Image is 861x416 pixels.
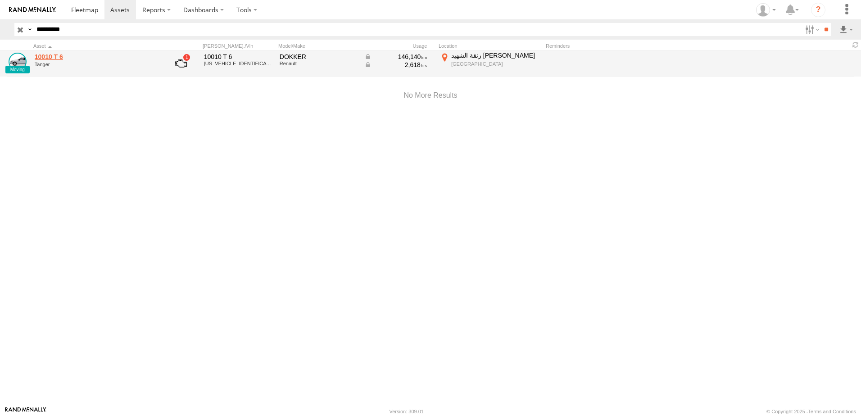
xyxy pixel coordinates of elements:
[164,53,198,74] a: View Asset with Fault/s
[204,53,273,61] div: 10010 T 6
[278,43,359,49] div: Model/Make
[808,409,856,414] a: Terms and Conditions
[280,53,358,61] div: DOKKER
[33,43,159,49] div: Click to Sort
[390,409,424,414] div: Version: 309.01
[280,61,358,66] div: Renault
[203,43,275,49] div: [PERSON_NAME]./Vin
[838,23,854,36] label: Export results as...
[5,407,46,416] a: Visit our Website
[35,53,158,61] a: 10010 T 6
[363,43,435,49] div: Usage
[753,3,779,17] div: Zaid Abu Manneh
[439,51,542,76] label: Click to View Current Location
[850,41,861,49] span: Refresh
[364,53,427,61] div: Data from Vehicle CANbus
[546,43,690,49] div: Reminders
[364,61,427,69] div: Data from Vehicle CANbus
[451,51,541,59] div: زنقة الشهيد [PERSON_NAME]
[9,53,27,71] a: View Asset Details
[9,7,56,13] img: rand-logo.svg
[204,61,273,66] div: UU18SDBW467850601
[439,43,542,49] div: Location
[802,23,821,36] label: Search Filter Options
[766,409,856,414] div: © Copyright 2025 -
[35,62,158,67] div: undefined
[451,61,541,67] div: [GEOGRAPHIC_DATA]
[26,23,33,36] label: Search Query
[811,3,825,17] i: ?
